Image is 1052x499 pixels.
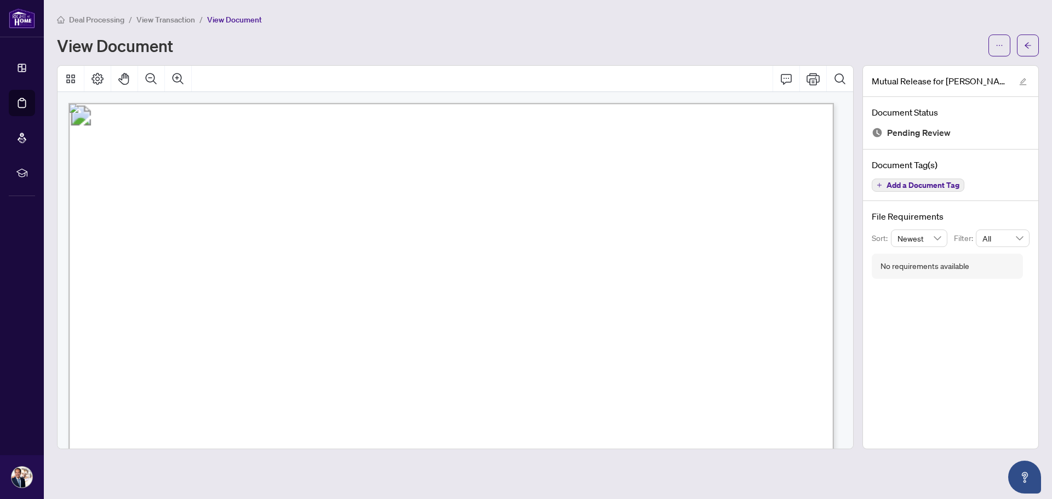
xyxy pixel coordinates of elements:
[57,16,65,24] span: home
[996,42,1003,49] span: ellipsis
[9,8,35,28] img: logo
[1008,461,1041,494] button: Open asap
[872,106,1030,119] h4: Document Status
[887,125,951,140] span: Pending Review
[872,210,1030,223] h4: File Requirements
[872,127,883,138] img: Document Status
[877,182,882,188] span: plus
[129,13,132,26] li: /
[199,13,203,26] li: /
[897,230,941,246] span: Newest
[872,179,964,192] button: Add a Document Tag
[1024,42,1032,49] span: arrow-left
[872,158,1030,171] h4: Document Tag(s)
[982,230,1023,246] span: All
[57,37,173,54] h1: View Document
[881,260,969,272] div: No requirements available
[207,15,262,25] span: View Document
[954,232,976,244] p: Filter:
[872,232,891,244] p: Sort:
[1019,78,1027,85] span: edit
[12,467,32,487] img: Profile Icon
[69,15,124,25] span: Deal Processing
[887,181,959,189] span: Add a Document Tag
[872,74,1009,88] span: Mutual Release for [PERSON_NAME] EXECUTED.pdf
[136,15,195,25] span: View Transaction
